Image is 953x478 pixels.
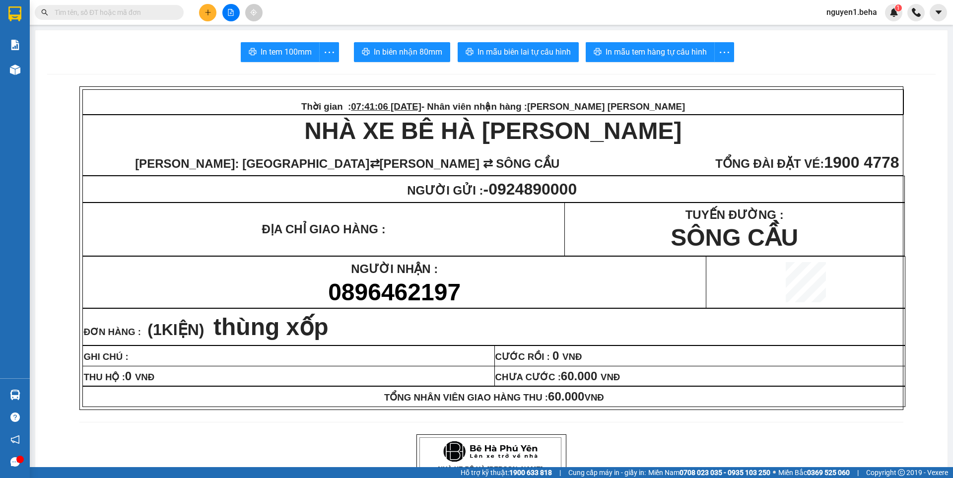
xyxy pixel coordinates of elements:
[586,42,715,62] button: printerIn mẫu tem hàng tự cấu hình
[807,469,850,477] strong: 0369 525 060
[488,180,577,198] span: 0924890000
[384,392,604,403] span: TỔNG NHÂN VIÊN GIAO HÀNG THU :
[135,157,369,170] span: [PERSON_NAME]: [GEOGRAPHIC_DATA]
[648,467,770,478] span: Miền Nam
[380,157,560,170] span: [PERSON_NAME] ⇄ SÔNG CẦU
[778,467,850,478] span: Miền Bắc
[912,8,921,17] img: phone-icon
[685,208,784,221] span: TUYẾN ĐƯỜNG :
[250,9,257,16] span: aim
[407,184,580,197] span: NGƯỜI GỬI :
[671,224,798,251] span: SÔNG CẦU
[509,469,552,477] strong: 1900 633 818
[680,469,770,477] strong: 0708 023 035 - 0935 103 250
[10,390,20,400] img: warehouse-icon
[568,467,646,478] span: Cung cấp máy in - giấy in:
[438,465,543,473] strong: NHÀ XE BÊ HÀ [PERSON_NAME]
[374,46,442,58] span: In biên nhận 80mm
[548,390,584,403] span: 60.000
[199,4,216,21] button: plus
[10,457,20,467] span: message
[204,9,211,16] span: plus
[370,157,380,170] span: ⇄
[527,101,685,112] span: [PERSON_NAME] [PERSON_NAME]
[351,262,438,275] span: NGƯỜI NHẬN :
[153,321,162,339] span: 1
[41,9,48,16] span: search
[466,48,474,57] span: printer
[354,42,450,62] button: printerIn biên nhận 80mm
[461,467,552,478] span: Hỗ trợ kỹ thuật:
[597,372,620,382] span: VNĐ
[83,327,140,337] span: ĐƠN HÀNG :
[10,435,20,444] span: notification
[147,321,153,339] span: (
[319,42,339,62] button: more
[83,351,128,362] span: GHI CHÚ :
[606,46,707,58] span: In mẫu tem hàng tự cấu hình
[495,351,582,362] span: CƯỚC RỒI :
[351,101,421,112] span: 07:41:06 [DATE]
[301,101,685,112] span: Thời gian : - Nhân viên nhận hàng :
[83,372,154,382] span: THU HỘ :
[261,46,312,58] span: In tem 100mm
[898,469,905,476] span: copyright
[896,4,900,11] span: 1
[55,7,172,18] input: Tìm tên, số ĐT hoặc mã đơn
[213,314,329,340] span: thùng xốp
[889,8,898,17] img: icon-new-feature
[320,46,339,59] span: more
[552,349,559,362] span: 0
[561,369,597,383] span: 60.000
[559,467,561,478] span: |
[715,157,824,170] span: TỔNG ĐÀI ĐẶT VÉ:
[483,180,577,198] span: -
[10,65,20,75] img: warehouse-icon
[818,6,885,18] span: nguyen1.beha
[10,40,20,50] img: solution-icon
[125,369,132,383] span: 0
[559,351,582,362] span: VNĐ
[304,118,681,144] strong: NHÀ XE BÊ HÀ [PERSON_NAME]
[934,8,943,17] span: caret-down
[715,46,734,59] span: more
[222,4,240,21] button: file-add
[262,222,386,236] strong: ĐỊA CHỈ GIAO HÀNG :
[328,279,461,305] span: 0896462197
[132,372,154,382] span: VNĐ
[227,9,234,16] span: file-add
[241,42,320,62] button: printerIn tem 100mm
[773,471,776,475] span: ⚪️
[930,4,947,21] button: caret-down
[895,4,902,11] sup: 1
[857,467,859,478] span: |
[714,42,734,62] button: more
[162,321,204,339] span: KIỆN)
[245,4,263,21] button: aim
[548,392,604,403] span: VNĐ
[495,372,620,382] span: CHƯA CƯỚC :
[8,6,21,21] img: logo-vxr
[458,42,579,62] button: printerIn mẫu biên lai tự cấu hình
[824,153,899,171] span: 1900 4778
[477,46,571,58] span: In mẫu biên lai tự cấu hình
[249,48,257,57] span: printer
[362,48,370,57] span: printer
[594,48,602,57] span: printer
[10,412,20,422] span: question-circle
